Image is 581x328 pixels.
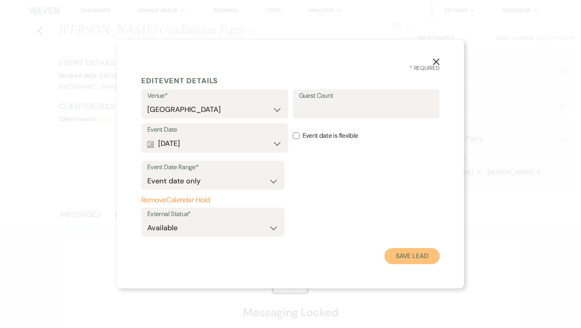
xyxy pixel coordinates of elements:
label: Venue* [147,90,282,102]
button: [DATE] [147,136,282,152]
label: Event Date Range* [147,162,278,173]
button: RemoveCalendar Hold [141,196,284,204]
label: External Status* [147,208,278,220]
label: Guest Count [299,90,434,102]
h5: Edit Event Details [141,75,440,87]
label: Event date is flexible [293,123,440,149]
h3: * Required [141,64,440,72]
button: Save Lead [385,248,440,264]
input: Event date is flexible [293,132,299,139]
label: Event Date [147,124,282,136]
